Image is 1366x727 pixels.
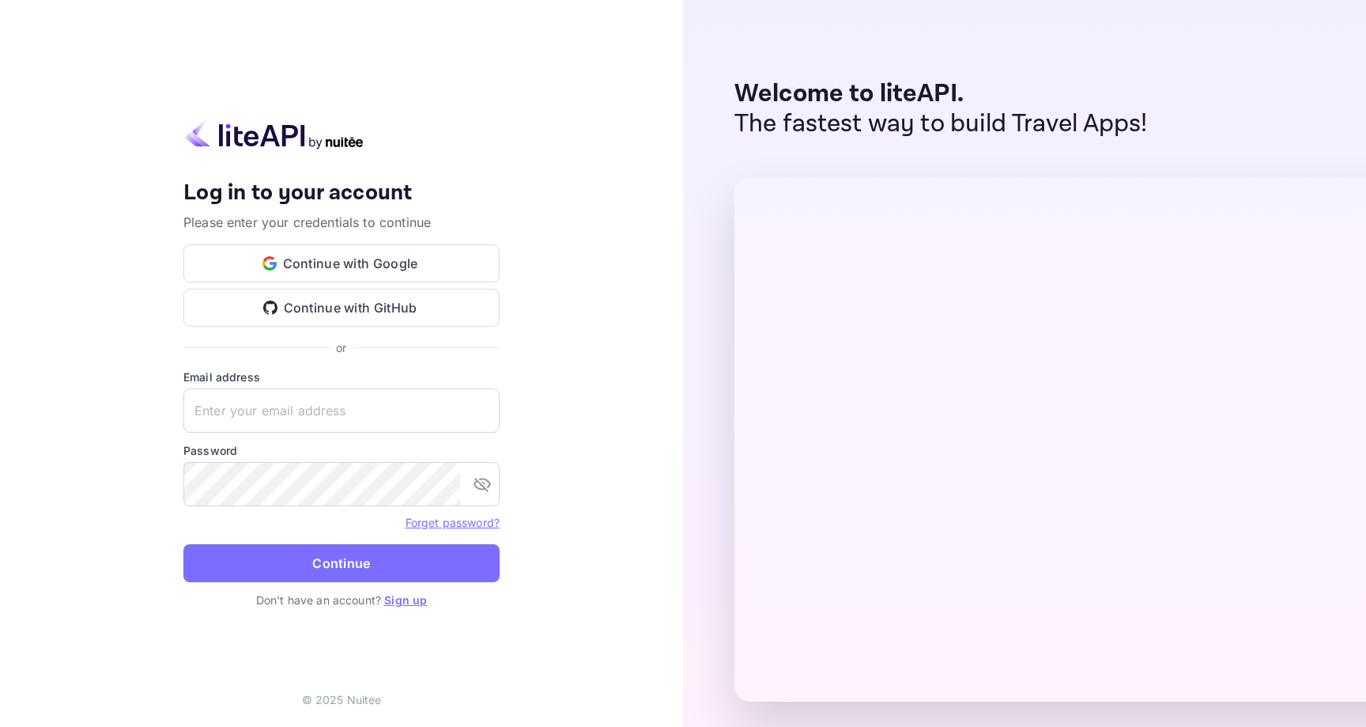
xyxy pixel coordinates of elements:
label: Password [183,442,500,459]
button: Continue with GitHub [183,289,500,327]
a: Forget password? [406,516,500,529]
a: Sign up [384,593,427,607]
p: Welcome to liteAPI. [734,79,1148,109]
h4: Log in to your account [183,180,500,207]
p: © 2025 Nuitee [302,691,382,708]
p: or [336,339,346,356]
p: Please enter your credentials to continue [183,213,500,232]
button: Continue with Google [183,244,500,282]
a: Forget password? [406,514,500,530]
p: Don't have an account? [183,592,500,608]
p: The fastest way to build Travel Apps! [734,109,1148,139]
img: liteapi [183,119,365,150]
button: toggle password visibility [466,468,498,500]
input: Enter your email address [183,388,500,433]
button: Continue [183,544,500,582]
label: Email address [183,369,500,385]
